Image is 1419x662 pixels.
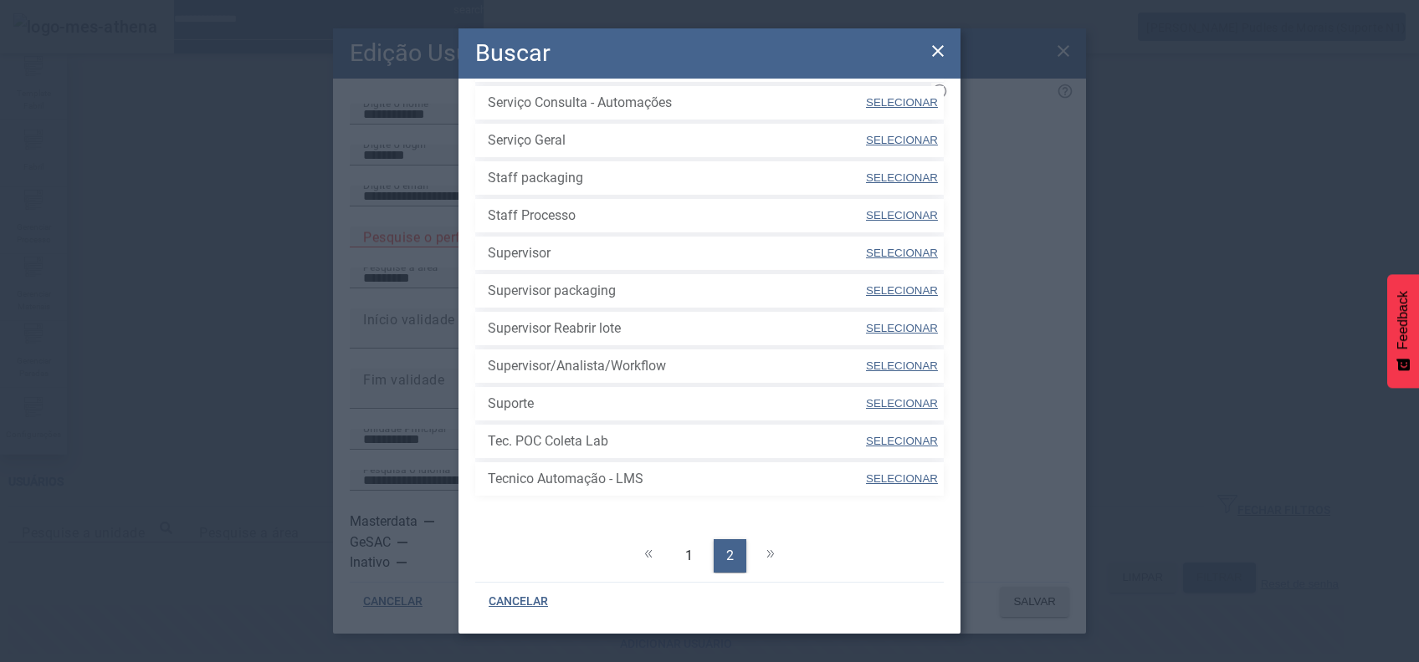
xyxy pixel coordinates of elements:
span: CANCELAR [489,593,548,610]
button: SELECIONAR [864,389,940,419]
span: Supervisor packaging [488,281,864,301]
button: CANCELAR [475,587,561,617]
span: SELECIONAR [866,96,938,109]
button: SELECIONAR [864,276,940,306]
button: SELECIONAR [864,238,940,268]
span: Serviço Geral [488,130,864,150]
span: SELECIONAR [866,171,938,184]
span: SELECIONAR [866,435,938,447]
span: Supervisor Reabrir lote [488,318,864,339]
button: SELECIONAR [864,426,940,456]
span: Staff Processo [488,206,864,226]
button: SELECIONAR [864,313,940,344]
button: Feedback - Mostrar pesquisa [1387,274,1419,388]
span: Suporte [488,394,864,414]
h2: Buscar [475,35,551,71]
span: Feedback [1396,291,1411,349]
span: Supervisor [488,243,864,263]
span: Tec. POC Coleta Lab [488,431,864,451]
button: SELECIONAR [864,125,940,155]
span: SELECIONAR [866,209,938,222]
button: SELECIONAR [864,163,940,193]
span: Supervisor/Analista/Workflow [488,356,864,376]
span: SELECIONAR [866,134,938,146]
button: SELECIONAR [864,50,940,80]
span: Staff packaging [488,168,864,188]
span: Tecnico Automação - LMS [488,469,864,489]
button: SELECIONAR [864,351,940,381]
span: 1 [685,546,693,566]
span: SELECIONAR [866,472,938,485]
button: SELECIONAR [864,201,940,231]
span: SELECIONAR [866,397,938,410]
button: SELECIONAR [864,88,940,118]
button: SELECIONAR [864,464,940,494]
span: SELECIONAR [866,284,938,297]
span: Serviço Consulta - Automações [488,93,864,113]
span: SELECIONAR [866,359,938,372]
span: SELECIONAR [866,322,938,334]
span: SELECIONAR [866,247,938,259]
